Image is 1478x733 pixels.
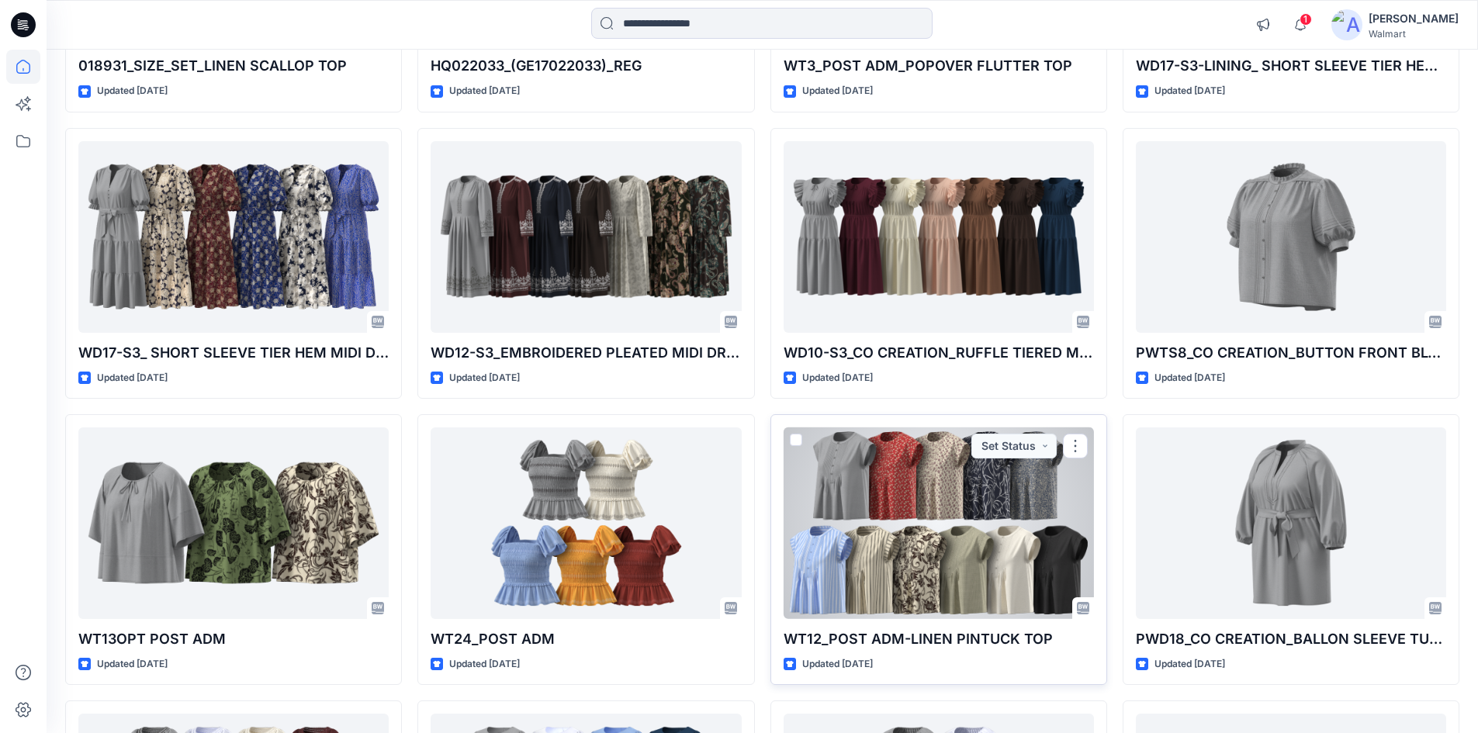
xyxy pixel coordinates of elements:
p: Updated [DATE] [1154,370,1225,386]
p: Updated [DATE] [802,656,873,672]
a: WT12_POST ADM-LINEN PINTUCK TOP [784,427,1094,619]
p: WD17-S3-LINING_ SHORT SLEEVE TIER HEM MIDI DRESS [1136,55,1446,77]
p: WT12_POST ADM-LINEN PINTUCK TOP [784,628,1094,650]
a: PWD18_CO CREATION_BALLON SLEEVE TUNIC DRESS [1136,427,1446,619]
p: WT3_POST ADM_POPOVER FLUTTER TOP [784,55,1094,77]
p: WD10-S3_CO CREATION_RUFFLE TIERED MIDI DRESS [784,342,1094,364]
p: Updated [DATE] [449,83,520,99]
p: Updated [DATE] [1154,656,1225,672]
a: WD17-S3_ SHORT SLEEVE TIER HEM MIDI DRESS [78,141,389,333]
p: Updated [DATE] [449,656,520,672]
a: WT24_POST ADM [431,427,741,619]
img: avatar [1331,9,1362,40]
a: WT13OPT POST ADM [78,427,389,619]
span: 1 [1300,13,1312,26]
p: Updated [DATE] [802,370,873,386]
p: Updated [DATE] [97,370,168,386]
p: Updated [DATE] [97,83,168,99]
p: WD12-S3_EMBROIDERED PLEATED MIDI DRESS [431,342,741,364]
p: WT13OPT POST ADM [78,628,389,650]
p: PWD18_CO CREATION_BALLON SLEEVE TUNIC DRESS [1136,628,1446,650]
a: PWTS8_CO CREATION_BUTTON FRONT BLOUSE [1136,141,1446,333]
div: [PERSON_NAME] [1369,9,1459,28]
p: Updated [DATE] [1154,83,1225,99]
a: WD10-S3_CO CREATION_RUFFLE TIERED MIDI DRESS [784,141,1094,333]
p: Updated [DATE] [449,370,520,386]
p: HQ022033_(GE17022033)_REG [431,55,741,77]
p: WD17-S3_ SHORT SLEEVE TIER HEM MIDI DRESS [78,342,389,364]
a: WD12-S3_EMBROIDERED PLEATED MIDI DRESS [431,141,741,333]
p: Updated [DATE] [97,656,168,672]
p: PWTS8_CO CREATION_BUTTON FRONT BLOUSE [1136,342,1446,364]
p: 018931_SIZE_SET_LINEN SCALLOP TOP [78,55,389,77]
div: Walmart [1369,28,1459,40]
p: WT24_POST ADM [431,628,741,650]
p: Updated [DATE] [802,83,873,99]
